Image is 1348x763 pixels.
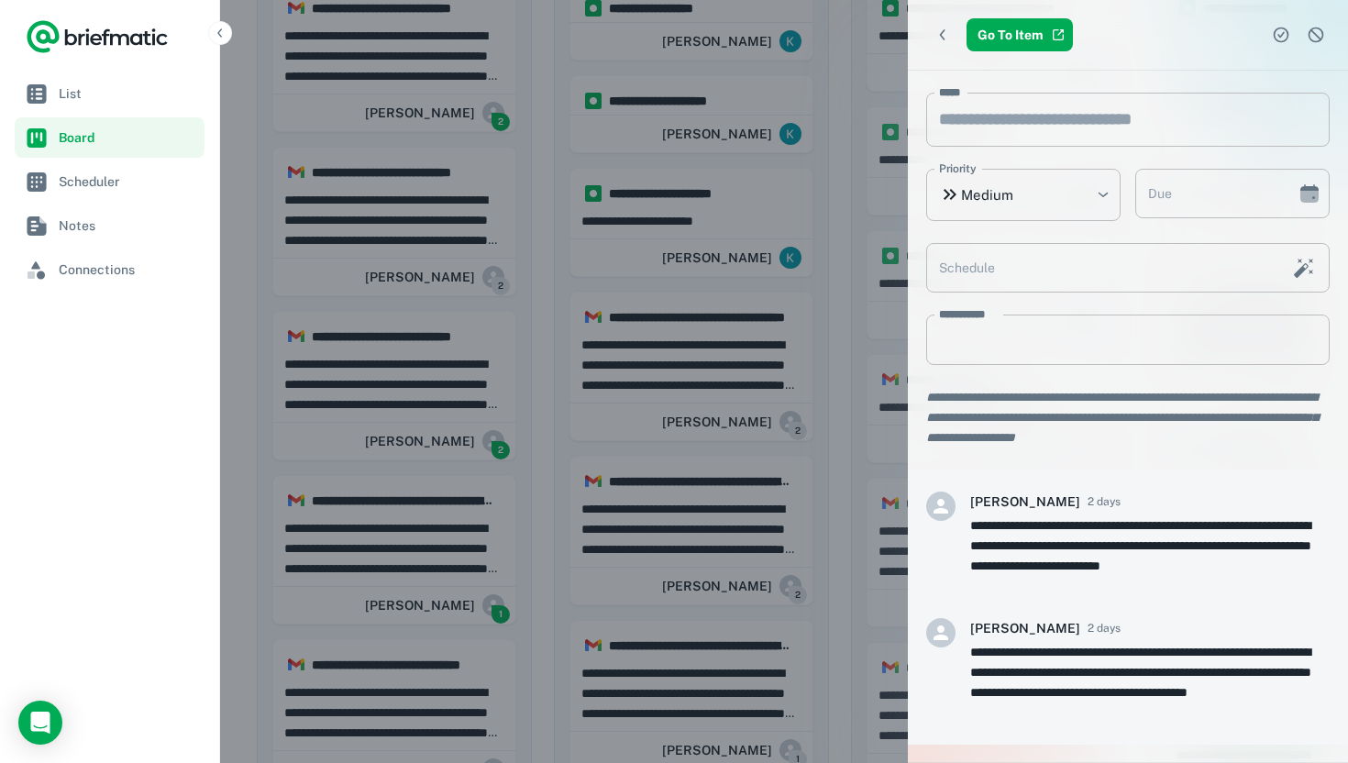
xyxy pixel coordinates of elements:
[18,701,62,745] div: Open Intercom Messenger
[926,18,959,51] button: Back
[1267,21,1295,49] button: Complete task
[15,161,204,202] a: Scheduler
[1088,493,1121,510] span: 2 days
[1088,620,1121,636] span: 2 days
[15,249,204,290] a: Connections
[939,160,977,177] label: Priority
[59,260,197,280] span: Connections
[970,618,1080,638] h6: [PERSON_NAME]
[59,216,197,236] span: Notes
[970,492,1080,512] h6: [PERSON_NAME]
[59,83,197,104] span: List
[59,127,197,148] span: Board
[1302,21,1330,49] button: Dismiss task
[26,18,169,55] a: Logo
[1291,175,1328,212] button: Choose date
[59,171,197,192] span: Scheduler
[15,205,204,246] a: Notes
[15,117,204,158] a: Board
[15,73,204,114] a: List
[1288,252,1320,283] button: Schedule this task with AI
[967,18,1073,51] a: Go To Item
[908,71,1348,762] div: scrollable content
[926,169,1121,221] div: Medium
